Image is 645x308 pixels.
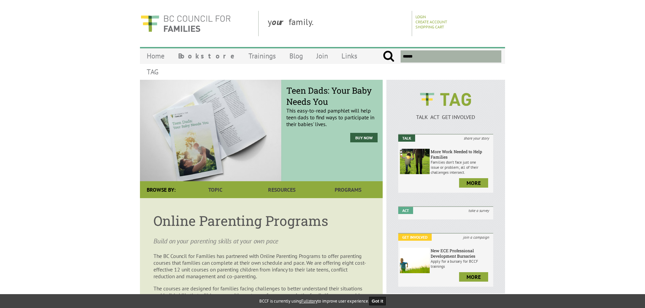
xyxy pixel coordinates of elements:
[286,90,378,127] p: This easy-to-read pamphlet will help teen dads to find ways to participate in their babies' lives.
[459,234,493,241] i: join a campaign
[398,135,415,142] em: Talk
[310,48,335,64] a: Join
[315,181,381,198] a: Programs
[431,160,492,175] p: Families don’t face just one issue or problem; all of their challenges intersect.
[248,181,315,198] a: Resources
[140,11,231,36] img: BC Council for FAMILIES
[415,14,426,19] a: Login
[140,48,171,64] a: Home
[153,253,369,280] p: The BC Council for Families has partnered with Online Parenting Programs to offer parenting cours...
[431,248,492,259] h6: New ECE Professional Development Bursaries
[398,107,493,120] a: TALK ACT GET INVOLVED
[398,114,493,120] p: TALK ACT GET INVOLVED
[335,48,364,64] a: Links
[415,19,447,24] a: Create Account
[286,85,378,107] span: Teen Dads: Your Baby Needs You
[459,178,488,188] a: more
[262,11,412,36] div: y family.
[272,16,289,27] strong: our
[171,48,242,64] a: Bookstore
[153,236,369,246] p: Build on your parenting skills at your own pace
[140,64,165,80] a: TAG
[283,48,310,64] a: Blog
[182,181,248,198] a: Topic
[350,133,378,142] a: Buy Now
[153,212,369,230] h1: Online Parenting Programs
[415,24,444,29] a: Shopping Cart
[464,207,493,214] i: take a survey
[242,48,283,64] a: Trainings
[369,297,386,305] button: Got it
[140,181,182,198] div: Browse By:
[460,135,493,142] i: share your story
[431,259,492,269] p: Apply for a bursary for BCCF trainings
[415,87,476,112] img: BCCF's TAG Logo
[301,298,317,304] a: Fullstory
[398,207,413,214] em: Act
[398,234,432,241] em: Get Involved
[431,149,492,160] h6: More Work Needed to Help Families
[383,50,395,63] input: Submit
[459,272,488,282] a: more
